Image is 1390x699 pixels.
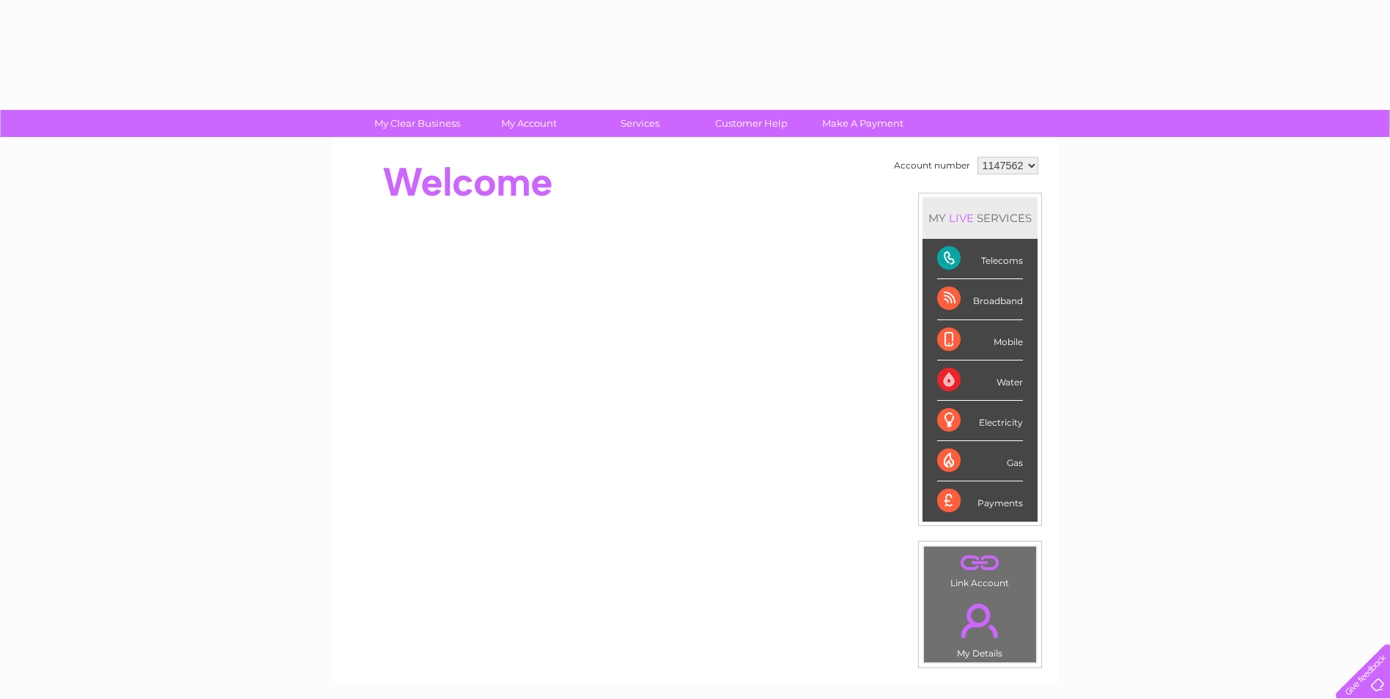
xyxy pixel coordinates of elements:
a: Make A Payment [802,110,923,137]
div: LIVE [946,211,977,225]
div: Mobile [937,320,1023,360]
td: My Details [923,591,1037,663]
td: Account number [890,153,974,178]
div: Electricity [937,401,1023,441]
a: My Clear Business [357,110,478,137]
a: . [928,595,1032,646]
td: Link Account [923,546,1037,592]
div: Payments [937,481,1023,521]
a: . [928,550,1032,576]
div: MY SERVICES [923,197,1038,239]
div: Broadband [937,279,1023,319]
div: Telecoms [937,239,1023,279]
div: Gas [937,441,1023,481]
a: Customer Help [691,110,812,137]
a: My Account [468,110,589,137]
a: Services [580,110,700,137]
div: Water [937,360,1023,401]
